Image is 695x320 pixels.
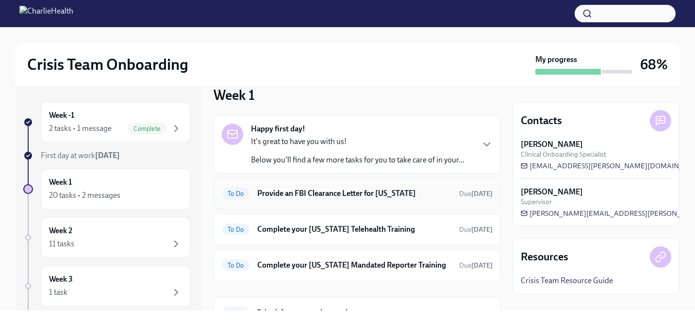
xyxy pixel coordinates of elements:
strong: Happy first day! [251,124,305,134]
h4: Contacts [521,113,562,128]
h3: 68% [640,56,668,73]
a: To DoComplete your [US_STATE] Telehealth TrainingDue[DATE] [222,222,493,237]
strong: [PERSON_NAME] [521,139,583,150]
h2: Crisis Team Onboarding [27,55,188,74]
span: Due [459,190,493,198]
strong: My progress [535,54,577,65]
strong: [DATE] [95,151,120,160]
div: 20 tasks • 2 messages [49,190,120,201]
a: Week 31 task [23,266,190,306]
h4: Resources [521,250,568,264]
a: First day at work[DATE] [23,150,190,161]
h3: Week 1 [214,86,255,104]
strong: [PERSON_NAME] [521,187,583,197]
span: To Do [222,309,249,317]
h6: Complete your [US_STATE] Telehealth Training [257,224,451,235]
span: Due [458,309,493,317]
a: Week 211 tasks [23,217,190,258]
h6: Schedule a group observation [257,307,450,318]
h6: Week 2 [49,225,72,236]
strong: [DATE] [471,190,493,198]
a: Week -12 tasks • 1 messageComplete [23,102,190,143]
a: Week 120 tasks • 2 messages [23,169,190,209]
span: Clinical Onboarding Specialist [521,150,606,159]
h6: Provide an FBI Clearance Letter for [US_STATE] [257,188,451,199]
img: CharlieHealth [19,6,73,21]
span: August 29th, 2025 09:00 [459,225,493,234]
div: 1 task [49,287,67,298]
a: Crisis Team Resource Guide [521,275,613,286]
a: To DoProvide an FBI Clearance Letter for [US_STATE]Due[DATE] [222,186,493,201]
h6: Week 3 [49,274,73,285]
strong: [DATE] [471,225,493,234]
div: 11 tasks [49,239,74,249]
p: Below you'll find a few more tasks for you to take care of in your... [251,155,464,165]
span: To Do [222,190,249,197]
h6: Complete your [US_STATE] Mandated Reporter Training [257,260,451,271]
span: Due [459,261,493,270]
span: Supervisor [521,197,552,207]
p: It's great to have you with us! [251,136,464,147]
span: August 23rd, 2025 09:00 [458,308,493,318]
span: Due [459,225,493,234]
a: To DoComplete your [US_STATE] Mandated Reporter TrainingDue[DATE] [222,257,493,273]
span: September 11th, 2025 09:00 [459,189,493,198]
span: Complete [128,125,166,132]
span: First day at work [41,151,120,160]
strong: in a day [470,309,493,317]
h6: Week 1 [49,177,72,188]
span: August 29th, 2025 09:00 [459,261,493,270]
div: 2 tasks • 1 message [49,123,112,134]
span: To Do [222,262,249,269]
span: To Do [222,226,249,233]
h6: Week -1 [49,110,74,121]
strong: [DATE] [471,261,493,270]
